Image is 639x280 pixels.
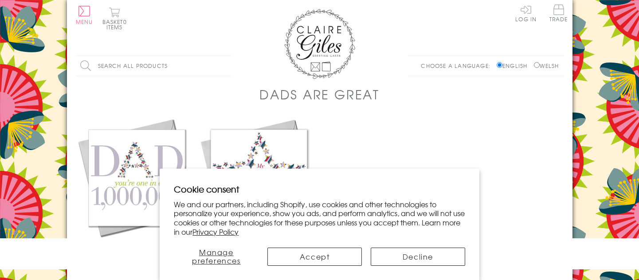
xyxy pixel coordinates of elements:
h2: Cookie consent [174,183,465,195]
button: Accept [267,248,362,266]
a: Trade [549,4,568,24]
p: We and our partners, including Shopify, use cookies and other technologies to personalize your ex... [174,200,465,237]
p: Choose a language: [421,62,495,70]
label: English [497,62,532,70]
a: Log In [515,4,537,22]
input: English [497,62,502,68]
span: Manage preferences [192,247,241,266]
h1: Dads Are Great [259,85,380,103]
img: Father's Day Card, Star Daddy, My Daddy is brilliant [198,117,320,239]
label: Welsh [534,62,559,70]
button: Decline [371,248,465,266]
img: Father's Day Card, One in a Million [76,117,198,239]
span: Trade [549,4,568,22]
input: Welsh [534,62,540,68]
button: Basket0 items [102,7,127,30]
span: Menu [76,18,93,26]
a: Privacy Policy [192,226,239,237]
a: Father's Day Card, One in a Million £3.50 Add to Basket [76,117,198,271]
span: 0 items [106,18,127,31]
input: Search [222,56,231,76]
button: Menu [76,6,93,24]
a: Father's Day Card, Star Daddy, My Daddy is brilliant £3.50 Add to Basket [198,117,320,271]
button: Manage preferences [174,248,259,266]
input: Search all products [76,56,231,76]
img: Claire Giles Greetings Cards [284,9,355,79]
